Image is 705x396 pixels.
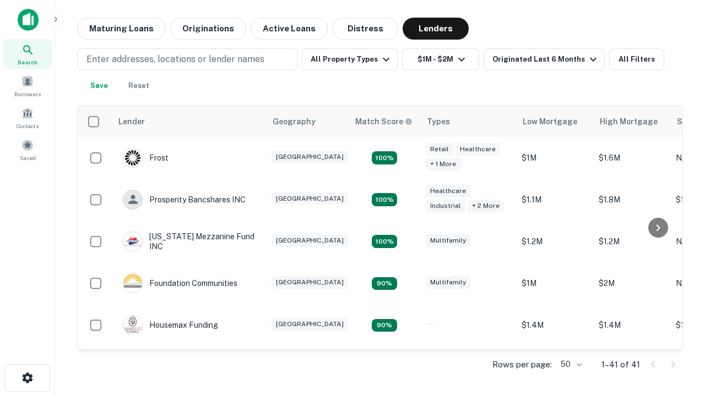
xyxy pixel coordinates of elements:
[82,75,117,97] button: Save your search to get updates of matches that match your search criteria.
[3,71,52,101] a: Borrowers
[516,262,593,304] td: $1M
[123,232,255,251] div: [US_STATE] Mezzanine Fund INC
[302,48,398,70] button: All Property Types
[349,106,420,137] th: Capitalize uses an advanced AI algorithm to match your search with the best lender. The match sco...
[426,234,470,247] div: Multifamily
[272,318,348,331] div: [GEOGRAPHIC_DATA]
[123,273,237,293] div: Foundation Communities
[492,53,600,66] div: Originated Last 6 Months
[77,48,297,70] button: Enter addresses, locations or lender names
[593,221,670,262] td: $1.2M
[86,53,264,66] p: Enter addresses, locations or lender names
[123,274,142,293] img: picture
[355,116,410,128] h6: Match Score
[516,179,593,221] td: $1.1M
[3,103,52,133] a: Contacts
[112,106,266,137] th: Lender
[420,106,516,137] th: Types
[516,304,593,346] td: $1.4M
[426,158,460,170] div: + 1 more
[266,106,349,137] th: Geography
[593,179,670,221] td: $1.8M
[123,148,142,167] img: picture
[18,58,37,67] span: Search
[556,356,584,372] div: 50
[484,48,605,70] button: Originated Last 6 Months
[251,18,328,40] button: Active Loans
[372,193,397,206] div: Matching Properties: 8, hasApolloMatch: undefined
[14,90,41,98] span: Borrowers
[403,18,469,40] button: Lenders
[18,9,39,31] img: capitalize-icon.png
[516,221,593,262] td: $1.2M
[593,262,670,304] td: $2M
[650,308,705,361] iframe: Chat Widget
[426,185,470,197] div: Healthcare
[593,346,670,388] td: $1.6M
[593,304,670,346] td: $1.4M
[402,48,479,70] button: $1M - $2M
[516,137,593,179] td: $1M
[123,148,169,168] div: Frost
[427,115,450,128] div: Types
[273,115,316,128] div: Geography
[372,277,397,290] div: Matching Properties: 4, hasApolloMatch: undefined
[426,276,470,289] div: Multifamily
[372,235,397,248] div: Matching Properties: 5, hasApolloMatch: undefined
[516,106,593,137] th: Low Mortgage
[355,116,413,128] div: Capitalize uses an advanced AI algorithm to match your search with the best lender. The match sco...
[492,358,552,371] p: Rows per page:
[426,143,453,156] div: Retail
[609,48,664,70] button: All Filters
[123,315,218,335] div: Housemax Funding
[593,106,670,137] th: High Mortgage
[123,190,246,210] div: Prosperity Bancshares INC
[17,122,39,130] span: Contacts
[272,276,348,289] div: [GEOGRAPHIC_DATA]
[123,232,142,251] img: picture
[272,151,348,163] div: [GEOGRAPHIC_DATA]
[272,193,348,205] div: [GEOGRAPHIC_DATA]
[600,115,658,128] div: High Mortgage
[170,18,246,40] button: Originations
[123,316,142,334] img: picture
[523,115,577,128] div: Low Mortgage
[3,135,52,164] a: Saved
[516,346,593,388] td: $1.4M
[372,151,397,164] div: Matching Properties: 5, hasApolloMatch: undefined
[121,75,156,97] button: Reset
[426,200,465,212] div: Industrial
[118,115,145,128] div: Lender
[77,18,166,40] button: Maturing Loans
[3,39,52,69] a: Search
[20,153,36,162] span: Saved
[272,234,348,247] div: [GEOGRAPHIC_DATA]
[372,319,397,332] div: Matching Properties: 4, hasApolloMatch: undefined
[332,18,398,40] button: Distress
[468,200,504,212] div: + 2 more
[593,137,670,179] td: $1.6M
[455,143,500,156] div: Healthcare
[601,358,640,371] p: 1–41 of 41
